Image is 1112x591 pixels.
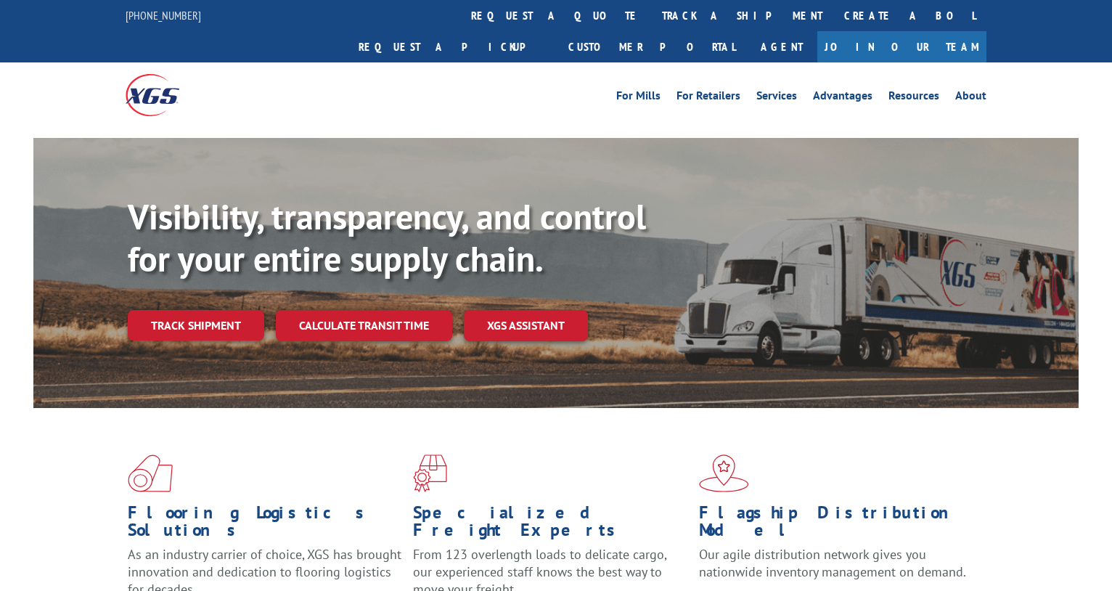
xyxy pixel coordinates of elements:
h1: Flagship Distribution Model [699,504,973,546]
a: Calculate transit time [276,310,452,341]
a: Customer Portal [557,31,746,62]
h1: Specialized Freight Experts [413,504,687,546]
img: xgs-icon-focused-on-flooring-red [413,455,447,492]
a: [PHONE_NUMBER] [126,8,201,23]
img: xgs-icon-total-supply-chain-intelligence-red [128,455,173,492]
h1: Flooring Logistics Solutions [128,504,402,546]
a: XGS ASSISTANT [464,310,588,341]
b: Visibility, transparency, and control for your entire supply chain. [128,194,646,281]
a: Request a pickup [348,31,557,62]
img: xgs-icon-flagship-distribution-model-red [699,455,749,492]
a: Resources [888,90,939,106]
a: For Mills [616,90,661,106]
a: Track shipment [128,310,264,341]
span: Our agile distribution network gives you nationwide inventory management on demand. [699,546,966,580]
a: Advantages [813,90,872,106]
a: For Retailers [676,90,740,106]
a: Agent [746,31,817,62]
a: About [955,90,986,106]
a: Join Our Team [817,31,986,62]
a: Services [756,90,797,106]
